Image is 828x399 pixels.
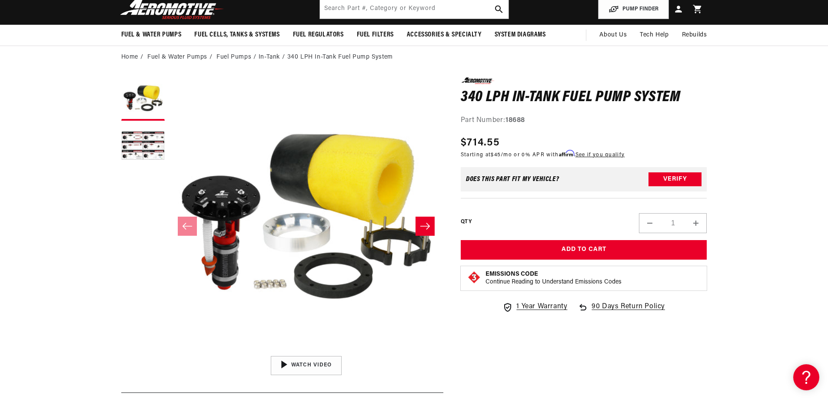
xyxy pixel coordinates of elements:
[559,150,574,157] span: Affirm
[115,25,188,45] summary: Fuel & Water Pumps
[491,152,501,158] span: $45
[461,240,707,260] button: Add to Cart
[121,77,443,375] media-gallery: Gallery Viewer
[286,25,350,45] summary: Fuel Regulators
[121,77,165,121] button: Load image 1 in gallery view
[407,30,482,40] span: Accessories & Specialty
[575,152,625,158] a: See if you qualify - Learn more about Affirm Financing (opens in modal)
[416,217,435,236] button: Slide right
[495,30,546,40] span: System Diagrams
[350,25,400,45] summary: Fuel Filters
[461,91,707,105] h1: 340 LPH In-Tank Fuel Pump System
[178,217,197,236] button: Slide left
[461,135,499,151] span: $714.55
[640,30,668,40] span: Tech Help
[121,53,707,62] nav: breadcrumbs
[121,125,165,168] button: Load image 2 in gallery view
[502,301,567,313] a: 1 Year Warranty
[593,25,633,46] a: About Us
[466,176,559,183] div: Does This part fit My vehicle?
[259,53,287,62] li: In-Tank
[194,30,279,40] span: Fuel Cells, Tanks & Systems
[592,301,665,321] span: 90 Days Return Policy
[357,30,394,40] span: Fuel Filters
[461,151,625,159] p: Starting at /mo or 0% APR with .
[675,25,714,46] summary: Rebuilds
[147,53,207,62] a: Fuel & Water Pumps
[188,25,286,45] summary: Fuel Cells, Tanks & Systems
[578,301,665,321] a: 90 Days Return Policy
[485,270,622,286] button: Emissions CodeContinue Reading to Understand Emissions Codes
[648,172,702,186] button: Verify
[485,278,622,286] p: Continue Reading to Understand Emissions Codes
[121,30,182,40] span: Fuel & Water Pumps
[633,25,675,46] summary: Tech Help
[516,301,567,313] span: 1 Year Warranty
[121,53,138,62] a: Home
[485,271,538,277] strong: Emissions Code
[467,270,481,284] img: Emissions code
[400,25,488,45] summary: Accessories & Specialty
[461,115,707,126] div: Part Number:
[461,218,472,226] label: QTY
[505,117,525,124] strong: 18688
[293,30,344,40] span: Fuel Regulators
[488,25,552,45] summary: System Diagrams
[287,53,393,62] li: 340 LPH In-Tank Fuel Pump System
[599,32,627,38] span: About Us
[216,53,251,62] a: Fuel Pumps
[682,30,707,40] span: Rebuilds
